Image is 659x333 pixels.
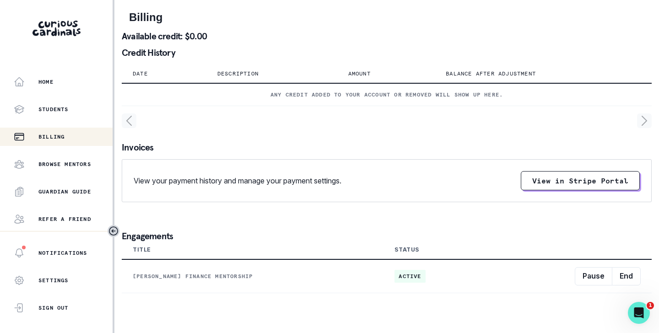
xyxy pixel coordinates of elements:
button: View in Stripe Portal [521,171,640,190]
p: Invoices [122,143,652,152]
p: Amount [348,70,371,77]
p: Notifications [38,249,87,257]
h2: Billing [129,11,644,24]
div: Title [133,246,151,253]
p: [PERSON_NAME] Finance Mentorship [133,273,373,280]
p: Settings [38,277,69,284]
p: Students [38,106,69,113]
p: Browse Mentors [38,161,91,168]
p: View your payment history and manage your payment settings. [134,175,341,186]
p: Refer a friend [38,215,91,223]
p: Available credit: $0.00 [122,32,652,41]
p: Home [38,78,54,86]
p: Description [217,70,259,77]
span: 1 [647,302,654,309]
span: active [394,270,425,283]
div: Status [394,246,419,253]
button: Pause [575,267,612,285]
p: Sign Out [38,304,69,312]
button: End [612,267,641,285]
p: Balance after adjustment [446,70,536,77]
p: Billing [38,133,65,140]
p: Guardian Guide [38,188,91,195]
p: Any credit added to your account or removed will show up here. [133,91,641,98]
p: Engagements [122,231,652,241]
button: Toggle sidebar [108,225,119,237]
svg: page left [122,113,136,128]
svg: page right [637,113,652,128]
p: Credit History [122,48,652,57]
p: Date [133,70,148,77]
img: Curious Cardinals Logo [32,21,81,36]
iframe: Intercom live chat [628,302,650,324]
